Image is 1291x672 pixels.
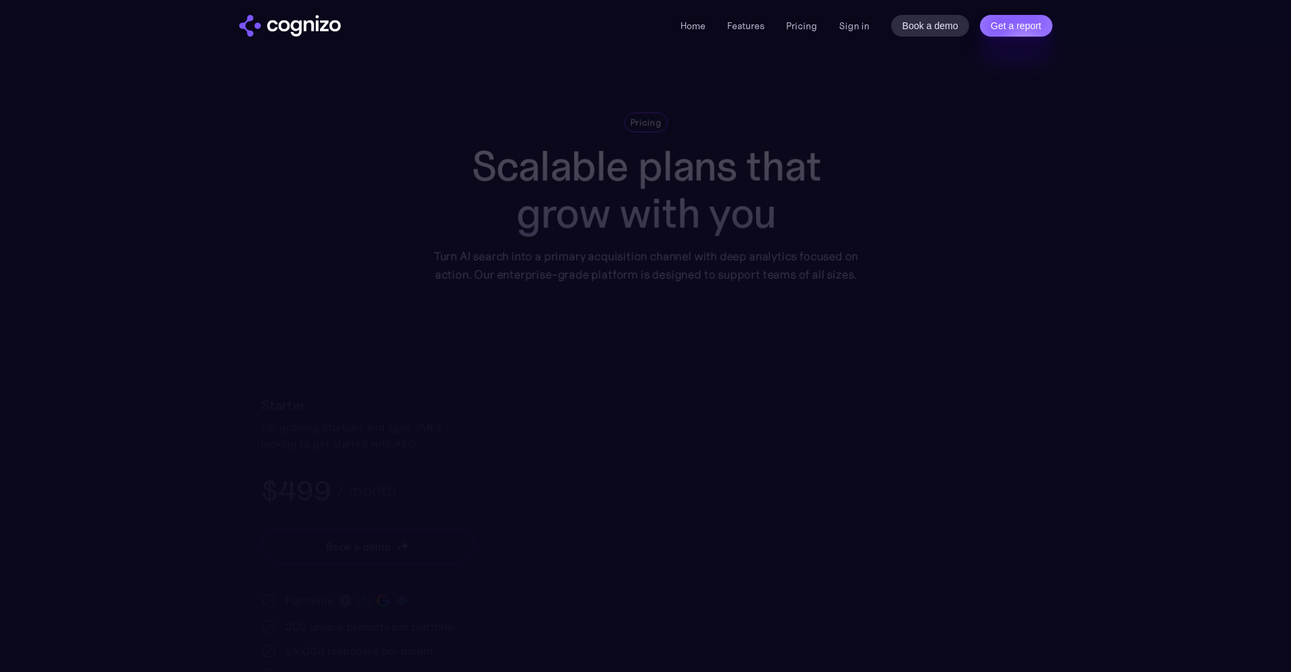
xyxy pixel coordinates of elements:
[285,618,454,635] div: 200 unique prompts per platform
[285,643,433,659] div: 24,000 responses per month
[727,20,764,32] a: Features
[239,15,341,37] a: home
[335,483,395,499] div: / month
[396,542,398,544] img: star
[285,593,335,609] div: Platforms:
[424,248,867,284] div: Turn AI search into a primary acquisition channel with deep analytics focused on action. Our ente...
[424,142,867,237] h1: Scalable plans that grow with you
[261,473,331,509] h3: $499
[239,15,341,37] img: cognizo logo
[980,15,1052,37] a: Get a report
[261,419,475,452] div: For growing startups and agile SMEs looking to get started with AEO
[891,15,969,37] a: Book a demo
[680,20,705,32] a: Home
[630,116,661,129] div: Pricing
[400,540,409,549] img: star
[839,18,869,34] a: Sign in
[325,538,390,555] div: Book a demo
[786,20,817,32] a: Pricing
[261,529,475,564] a: Book a demostarstarstar
[261,395,475,416] h2: Starter
[396,547,401,551] img: star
